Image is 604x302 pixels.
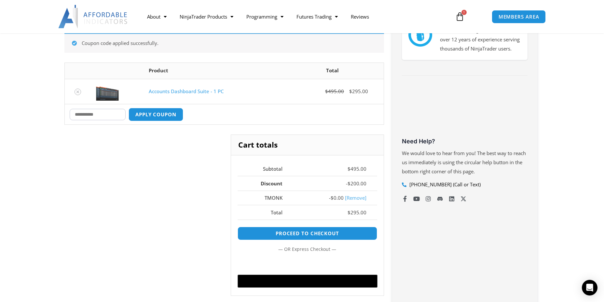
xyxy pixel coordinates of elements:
iframe: Customer reviews powered by Trustpilot [402,87,528,136]
span: $ [331,194,334,201]
p: — or — [238,245,377,253]
span: $ [348,180,350,187]
bdi: 200.00 [348,180,366,187]
h2: Cart totals [231,135,384,155]
a: Programming [240,9,290,24]
button: Apply coupon [129,108,183,121]
a: Proceed to checkout [238,227,377,240]
span: MEMBERS AREA [499,14,539,19]
a: Futures Trading [290,9,344,24]
bdi: 495.00 [348,165,366,172]
th: Discount [238,176,294,191]
span: $ [348,165,350,172]
div: Coupon code applied successfully. [64,33,384,53]
span: We would love to hear from you! The best way to reach us immediately is using the circular help b... [402,150,526,175]
td: - [293,191,377,205]
h3: Need Help? [402,137,528,145]
a: Remove Accounts Dashboard Suite - 1 PC from cart [75,89,81,95]
th: TMONK [238,191,294,205]
span: $ [348,209,350,216]
a: NinjaTrader Products [173,9,240,24]
a: Remove tmonk coupon [345,194,366,201]
img: mark thumbs good 43913 | Affordable Indicators – NinjaTrader [408,23,432,47]
span: - [346,180,348,187]
th: Total [281,63,384,79]
img: LogoAI | Affordable Indicators – NinjaTrader [58,5,128,28]
span: [PHONE_NUMBER] (Call or Text) [408,180,481,189]
a: 1 [446,7,474,26]
span: $ [349,88,352,94]
th: Subtotal [238,162,294,176]
th: Product [144,63,281,79]
p: We have a strong foundation with over 12 years of experience serving thousands of NinjaTrader users. [440,26,521,53]
bdi: 295.00 [348,209,366,216]
th: Total [238,205,294,220]
a: Reviews [344,9,376,24]
nav: Menu [141,9,448,24]
a: Accounts Dashboard Suite - 1 PC [149,88,224,94]
button: Buy with GPay [238,275,377,288]
a: About [141,9,173,24]
span: $ [325,88,328,94]
iframe: Secure express checkout frame [236,257,378,273]
div: Open Intercom Messenger [582,280,597,295]
a: MEMBERS AREA [492,10,546,23]
bdi: 495.00 [325,88,344,94]
span: 0.00 [331,194,344,201]
span: 1 [461,10,467,15]
img: Screenshot 2024-08-26 155710eeeee | Affordable Indicators – NinjaTrader [96,82,119,101]
bdi: 295.00 [349,88,368,94]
